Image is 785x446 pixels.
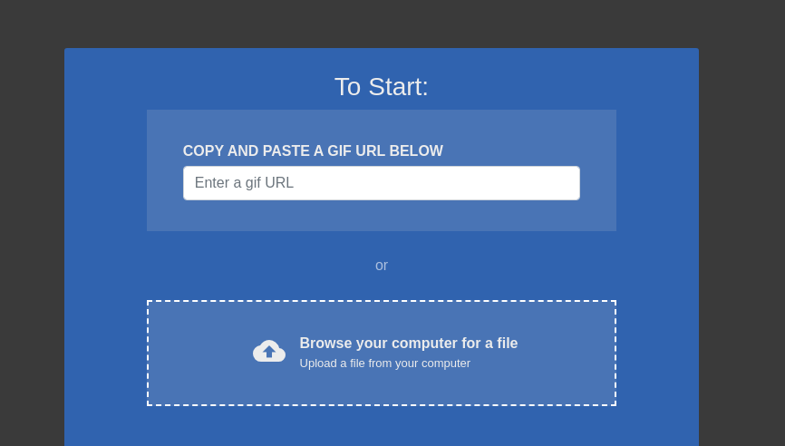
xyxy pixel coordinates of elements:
[300,354,518,373] div: Upload a file from your computer
[88,72,675,102] h3: To Start:
[253,334,286,367] span: cloud_upload
[183,141,580,162] div: COPY AND PASTE A GIF URL BELOW
[111,255,652,276] div: or
[183,166,580,200] input: Username
[300,333,518,373] div: Browse your computer for a file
